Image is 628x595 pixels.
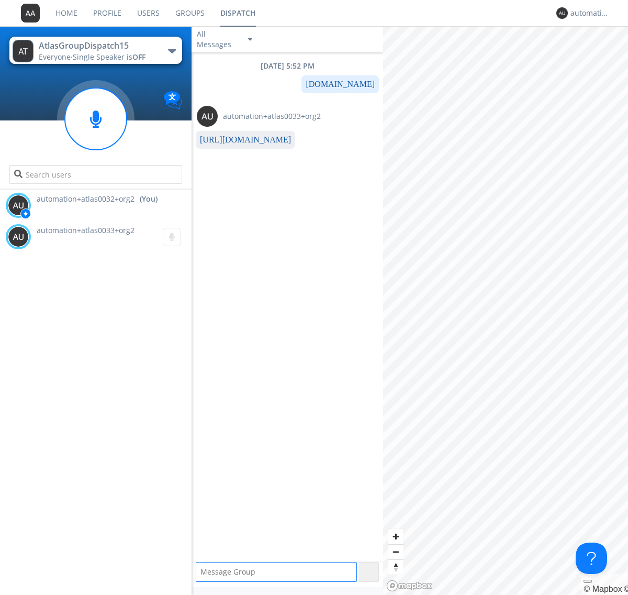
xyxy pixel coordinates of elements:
img: 373638.png [21,4,40,23]
div: automation+atlas0032+org2 [570,8,610,18]
div: All Messages [197,29,239,50]
button: AtlasGroupDispatch15Everyone·Single Speaker isOFF [9,37,182,64]
a: [URL][DOMAIN_NAME] [200,135,291,144]
div: [DATE] 5:52 PM [192,61,383,71]
img: 373638.png [8,195,29,216]
img: 373638.png [8,226,29,247]
a: [DOMAIN_NAME] [306,80,375,89]
span: automation+atlas0033+org2 [223,111,321,122]
img: caret-down-sm.svg [248,38,252,41]
img: 373638.png [556,7,568,19]
span: automation+atlas0033+org2 [37,225,134,235]
button: Toggle attribution [584,580,592,583]
img: 373638.png [197,106,218,127]
button: Reset bearing to north [388,559,403,575]
a: Mapbox [584,585,622,593]
span: Single Speaker is [73,52,145,62]
span: automation+atlas0032+org2 [37,194,134,204]
input: Search users [9,165,182,184]
div: Everyone · [39,52,156,62]
button: Zoom out [388,544,403,559]
div: AtlasGroupDispatch15 [39,40,156,52]
img: 373638.png [13,40,33,62]
iframe: Toggle Customer Support [576,543,607,574]
button: Zoom in [388,529,403,544]
a: Mapbox logo [386,580,432,592]
div: (You) [140,194,158,204]
img: Translation enabled [164,91,182,109]
span: OFF [132,52,145,62]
